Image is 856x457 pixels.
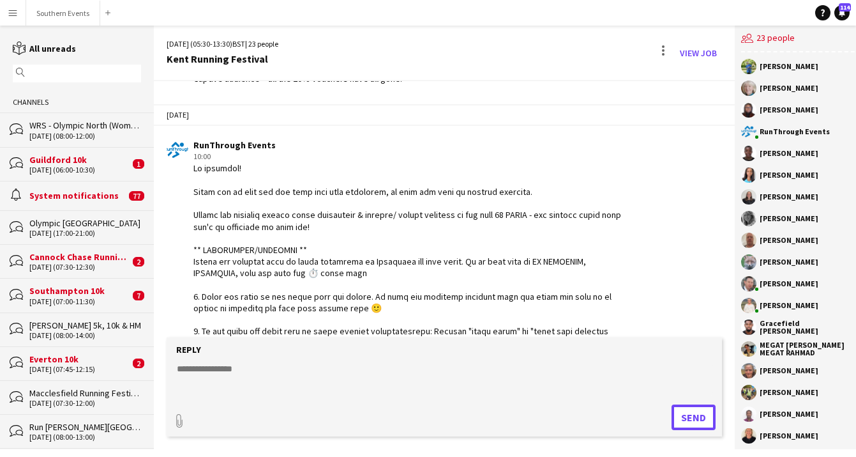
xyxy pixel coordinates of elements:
[760,84,818,92] div: [PERSON_NAME]
[29,387,141,399] div: Macclesfield Running Festival
[29,263,130,272] div: [DATE] (07:30-12:30)
[29,217,141,229] div: Olympic [GEOGRAPHIC_DATA]
[29,399,141,408] div: [DATE] (07:30-12:00)
[29,166,130,174] div: [DATE] (06:00-10:30)
[29,433,141,442] div: [DATE] (08:00-13:00)
[760,410,818,418] div: [PERSON_NAME]
[839,3,851,12] span: 114
[675,43,722,63] a: View Job
[760,341,855,357] div: MEGAT [PERSON_NAME] MEGAT RAHMAD
[760,320,855,335] div: Gracefield [PERSON_NAME]
[13,43,76,54] a: All unreads
[176,344,201,355] label: Reply
[29,229,141,238] div: [DATE] (17:00-21:00)
[760,302,818,309] div: [PERSON_NAME]
[760,280,818,288] div: [PERSON_NAME]
[672,405,716,430] button: Send
[760,432,818,440] div: [PERSON_NAME]
[29,154,130,166] div: Guildford 10k
[29,331,141,340] div: [DATE] (08:00-14:00)
[167,38,278,50] div: [DATE] (05:30-13:30) | 23 people
[760,193,818,201] div: [PERSON_NAME]
[133,159,144,169] span: 1
[760,106,818,114] div: [PERSON_NAME]
[29,251,130,263] div: Cannock Chase Running Festival
[26,1,100,26] button: Southern Events
[133,291,144,300] span: 7
[133,257,144,267] span: 2
[760,367,818,375] div: [PERSON_NAME]
[741,26,855,52] div: 23 people
[760,389,818,396] div: [PERSON_NAME]
[154,104,735,126] div: [DATE]
[193,139,631,151] div: RunThrough Events
[29,120,141,131] div: WRS - Olympic North (Women Only)
[29,320,141,331] div: [PERSON_NAME] 5k, 10k & HM
[129,191,144,201] span: 77
[760,258,818,266] div: [PERSON_NAME]
[760,63,818,70] div: [PERSON_NAME]
[133,359,144,368] span: 2
[29,190,126,201] div: System notifications
[834,5,850,20] a: 114
[193,151,631,162] div: 10:00
[29,297,130,306] div: [DATE] (07:00-11:30)
[760,215,818,222] div: [PERSON_NAME]
[760,171,818,179] div: [PERSON_NAME]
[29,421,141,433] div: Run [PERSON_NAME][GEOGRAPHIC_DATA]
[29,132,141,141] div: [DATE] (08:00-12:00)
[29,353,130,365] div: Everton 10k
[232,39,245,49] span: BST
[760,128,830,136] div: RunThrough Events
[29,365,130,374] div: [DATE] (07:45-12:15)
[167,53,278,65] div: Kent Running Festival
[760,150,818,157] div: [PERSON_NAME]
[760,236,818,244] div: [PERSON_NAME]
[29,285,130,297] div: Southampton 10k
